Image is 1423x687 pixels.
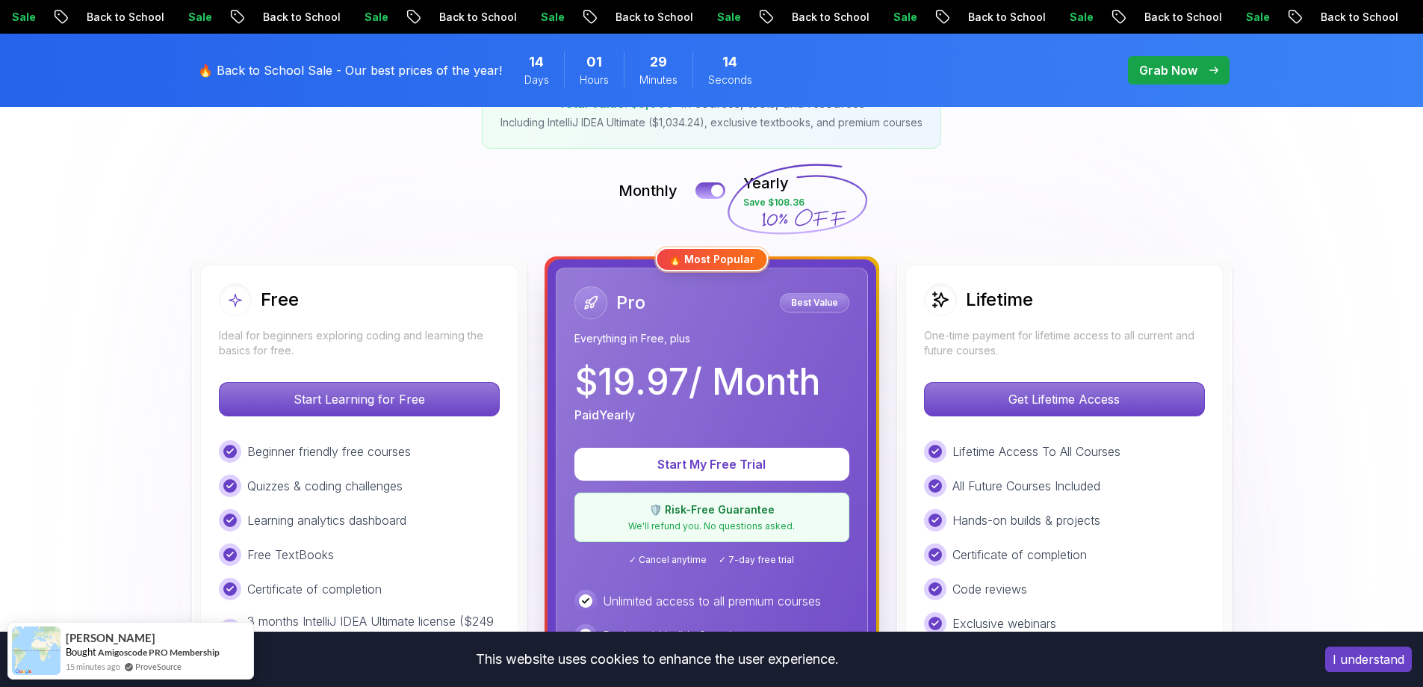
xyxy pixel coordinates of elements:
[650,52,667,73] span: 29 Minutes
[708,73,752,87] span: Seconds
[529,52,544,73] span: 14 Days
[603,592,821,610] p: Unlimited access to all premium courses
[247,10,348,25] p: Back to School
[135,660,182,673] a: ProveSource
[247,443,411,460] p: Beginner friendly free courses
[952,546,1087,564] p: Certificate of completion
[348,10,396,25] p: Sale
[261,288,299,312] h2: Free
[11,643,1303,676] div: This website uses cookies to enhance the user experience.
[66,646,96,658] span: Bought
[172,10,220,25] p: Sale
[952,580,1027,598] p: Code reviews
[592,455,831,473] p: Start My Free Trial
[98,647,220,658] a: Amigoscode PRO Membership
[524,73,549,87] span: Days
[701,10,748,25] p: Sale
[12,626,61,675] img: provesource social proof notification image
[616,291,645,315] h2: Pro
[924,328,1205,358] p: One-time payment for lifetime access to all current and future courses.
[500,115,923,130] p: Including IntelliJ IDEA Ultimate ($1,034.24), exclusive textbooks, and premium courses
[952,10,1053,25] p: Back to School
[952,477,1100,495] p: All Future Courses Included
[247,511,406,529] p: Learning analytics dashboard
[247,612,500,648] p: 3 months IntelliJ IDEA Ultimate license ($249 value)
[247,580,382,598] p: Certificate of completion
[584,502,840,517] p: 🛡️ Risk-Free Guarantee
[966,288,1033,312] h2: Lifetime
[1128,10,1230,25] p: Back to School
[574,448,849,481] button: Start My Free Trial
[1139,61,1197,79] p: Grab Now
[952,443,1120,460] p: Lifetime Access To All Courses
[586,52,602,73] span: 1 Hours
[70,10,172,25] p: Back to School
[574,364,820,400] p: $ 19.97 / Month
[66,660,120,673] span: 15 minutes ago
[1304,10,1406,25] p: Back to School
[603,626,754,644] p: Real-world builds & projects
[574,457,849,472] a: Start My Free Trial
[580,73,609,87] span: Hours
[247,477,403,495] p: Quizzes & coding challenges
[584,520,840,532] p: We'll refund you. No questions asked.
[782,295,847,310] p: Best Value
[629,554,707,566] span: ✓ Cancel anytime
[619,180,678,201] p: Monthly
[952,511,1100,529] p: Hands-on builds & projects
[599,10,701,25] p: Back to School
[925,383,1204,416] p: Get Lifetime Access
[1230,10,1277,25] p: Sale
[1053,10,1101,25] p: Sale
[574,406,635,424] p: Paid Yearly
[1325,647,1412,672] button: Accept cookies
[722,52,737,73] span: 14 Seconds
[219,392,500,407] a: Start Learning for Free
[423,10,524,25] p: Back to School
[719,554,794,566] span: ✓ 7-day free trial
[574,331,849,346] p: Everything in Free, plus
[524,10,572,25] p: Sale
[639,73,678,87] span: Minutes
[952,614,1056,632] p: Exclusive webinars
[219,328,500,358] p: Ideal for beginners exploring coding and learning the basics for free.
[877,10,925,25] p: Sale
[219,382,500,416] button: Start Learning for Free
[924,382,1205,416] button: Get Lifetime Access
[66,632,155,644] span: [PERSON_NAME]
[924,392,1205,407] a: Get Lifetime Access
[775,10,877,25] p: Back to School
[198,61,502,79] p: 🔥 Back to School Sale - Our best prices of the year!
[220,383,499,416] p: Start Learning for Free
[247,546,334,564] p: Free TextBooks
